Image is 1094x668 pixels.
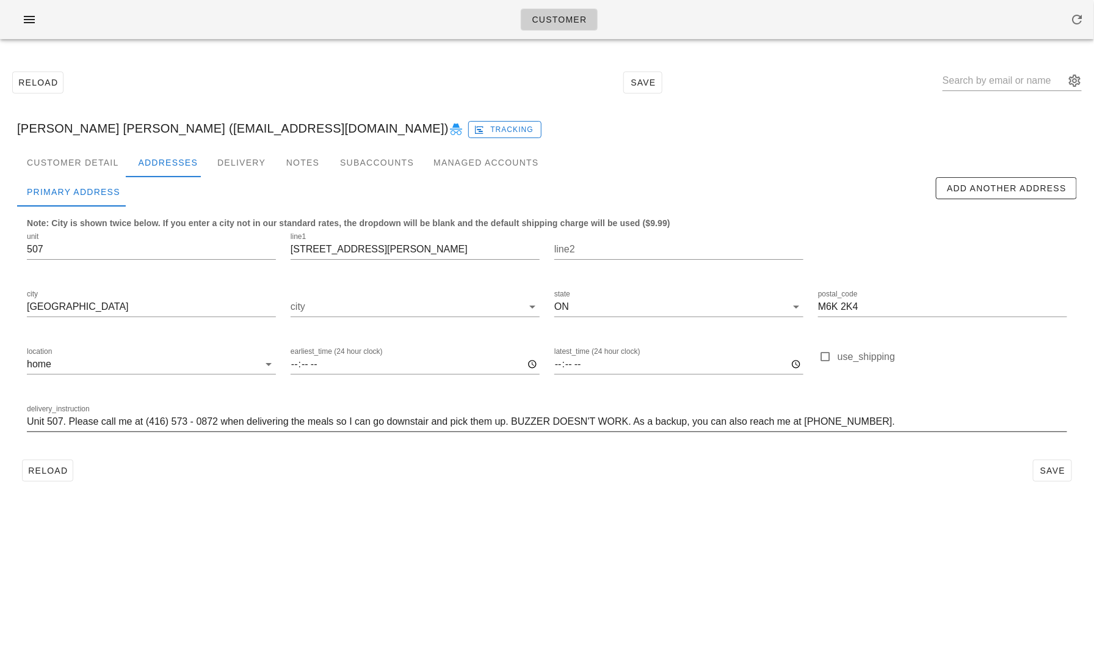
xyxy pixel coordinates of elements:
button: Reload [12,72,63,94]
button: Add Another Address [936,177,1077,199]
label: delivery_instruction [27,405,90,414]
div: home [27,359,51,370]
div: Managed Accounts [424,148,548,177]
div: Notes [275,148,330,177]
label: unit [27,232,38,241]
div: Delivery [208,148,275,177]
label: location [27,347,52,356]
div: ON [554,301,569,312]
label: line1 [291,232,306,241]
label: use_shipping [838,351,1067,363]
button: Save [623,72,662,94]
div: city [291,297,540,317]
a: Customer [521,9,597,31]
div: Subaccounts [330,148,424,177]
div: locationhome [27,354,276,374]
label: postal_code [818,290,858,299]
button: Save [1033,460,1072,482]
span: Customer [531,15,587,24]
b: Note: City is shown twice below. If you enter a city not in our standard rates, the dropdown will... [27,218,670,228]
label: latest_time (24 hour clock) [554,347,640,356]
label: earliest_time (24 hour clock) [291,347,383,356]
button: Reload [22,460,73,482]
button: Tracking [468,121,542,138]
span: Reload [27,466,68,475]
div: [PERSON_NAME] [PERSON_NAME] ([EMAIL_ADDRESS][DOMAIN_NAME]) [7,109,1087,148]
a: Tracking [468,119,542,138]
input: Search by email or name [943,71,1065,90]
div: Customer Detail [17,148,128,177]
label: state [554,290,570,299]
span: Add Another Address [946,183,1067,193]
label: city [27,290,38,299]
span: Save [629,78,657,87]
div: stateON [554,297,803,317]
div: Addresses [128,148,208,177]
button: appended action [1067,73,1082,88]
span: Save [1038,466,1067,475]
div: Primary Address [17,177,130,207]
span: Tracking [476,124,534,135]
span: Reload [18,78,58,87]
